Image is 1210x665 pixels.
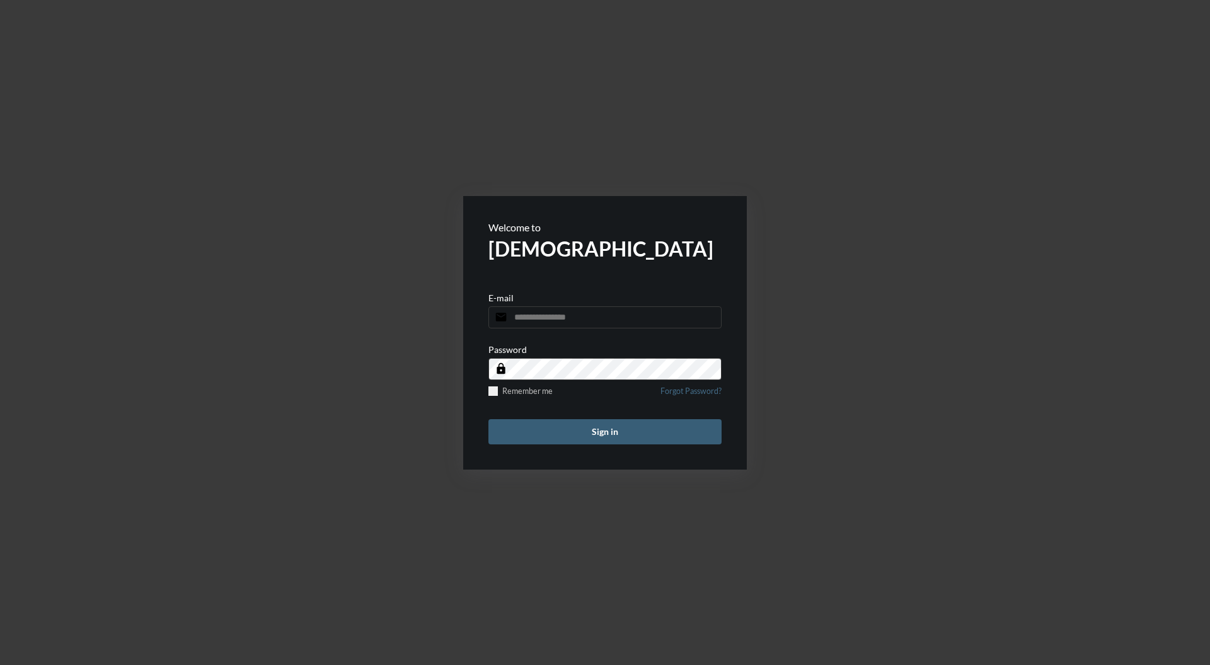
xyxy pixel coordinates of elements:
h2: [DEMOGRAPHIC_DATA] [488,236,722,261]
a: Forgot Password? [660,386,722,403]
p: E-mail [488,292,514,303]
p: Password [488,344,527,355]
label: Remember me [488,386,553,396]
button: Sign in [488,419,722,444]
p: Welcome to [488,221,722,233]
